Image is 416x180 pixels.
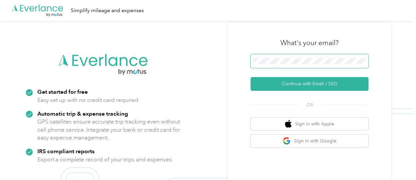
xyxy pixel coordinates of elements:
img: apple logo [285,120,292,128]
p: GPS satellites ensure accurate trip tracking even without cell phone service. Integrate your bank... [37,118,180,142]
strong: Automatic trip & expense tracking [37,110,128,117]
div: Simplify mileage and expenses [71,7,144,15]
h3: What's your email? [280,38,339,47]
button: google logoSign in with Google [251,135,369,147]
strong: Get started for free [37,88,88,95]
img: google logo [283,137,291,145]
span: OR [298,102,321,108]
strong: IRS compliant reports [37,148,95,155]
button: apple logoSign in with Apple [251,118,369,130]
button: Continue with Email / SSO [251,77,369,91]
p: Export a complete record of your trips and expenses. [37,155,173,164]
p: Easy set up with no credit card required [37,96,138,104]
